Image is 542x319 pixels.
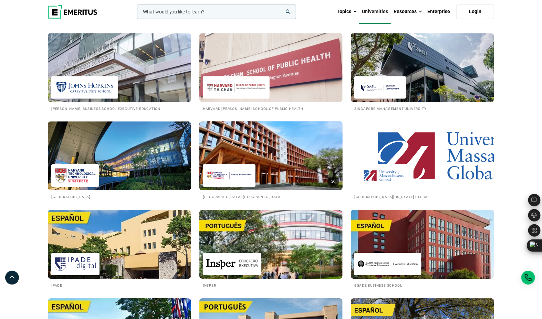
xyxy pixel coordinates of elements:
[48,210,191,279] img: Universities We Work With
[55,80,115,95] img: Johns Hopkins Carey Business School Executive Education
[354,194,491,199] h2: [GEOGRAPHIC_DATA][US_STATE] Global
[351,210,494,279] img: Universities We Work With
[358,256,418,272] img: EGADE Business School
[203,194,339,199] h2: [GEOGRAPHIC_DATA] [GEOGRAPHIC_DATA]
[206,80,266,95] img: Harvard T.H. Chan School of Public Health
[351,121,494,190] img: Universities We Work With
[206,256,258,272] img: Insper
[199,33,343,102] img: Universities We Work With
[55,168,96,183] img: Nanyang Technological University
[192,118,350,194] img: Universities We Work With
[55,256,96,272] img: IPADE
[199,210,343,279] img: Universities We Work With
[351,33,494,102] img: Universities We Work With
[203,105,339,111] h2: Harvard [PERSON_NAME] School of Public Health
[354,105,491,111] h2: Singapore Management University
[358,80,403,95] img: Singapore Management University
[51,105,188,111] h2: [PERSON_NAME] Business School Executive Education
[199,210,343,288] a: Universities We Work With Insper Insper
[48,33,191,102] img: Universities We Work With
[351,121,494,199] a: Universities We Work With University of Massachusetts Global [GEOGRAPHIC_DATA][US_STATE] Global
[48,210,191,288] a: Universities We Work With IPADE IPADE
[354,282,491,288] h2: EGADE Business School
[48,121,191,190] img: Universities We Work With
[206,168,252,183] img: Nanyang Technological University Nanyang Business School
[137,4,296,19] input: woocommerce-product-search-field-0
[48,121,191,199] a: Universities We Work With Nanyang Technological University [GEOGRAPHIC_DATA]
[203,282,339,288] h2: Insper
[199,121,343,199] a: Universities We Work With Nanyang Technological University Nanyang Business School [GEOGRAPHIC_DA...
[456,4,494,19] a: Login
[51,194,188,199] h2: [GEOGRAPHIC_DATA]
[358,168,410,183] img: University of Massachusetts Global
[48,33,191,111] a: Universities We Work With Johns Hopkins Carey Business School Executive Education [PERSON_NAME] B...
[351,210,494,288] a: Universities We Work With EGADE Business School EGADE Business School
[351,33,494,111] a: Universities We Work With Singapore Management University Singapore Management University
[51,282,188,288] h2: IPADE
[199,33,343,111] a: Universities We Work With Harvard T.H. Chan School of Public Health Harvard [PERSON_NAME] School ...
